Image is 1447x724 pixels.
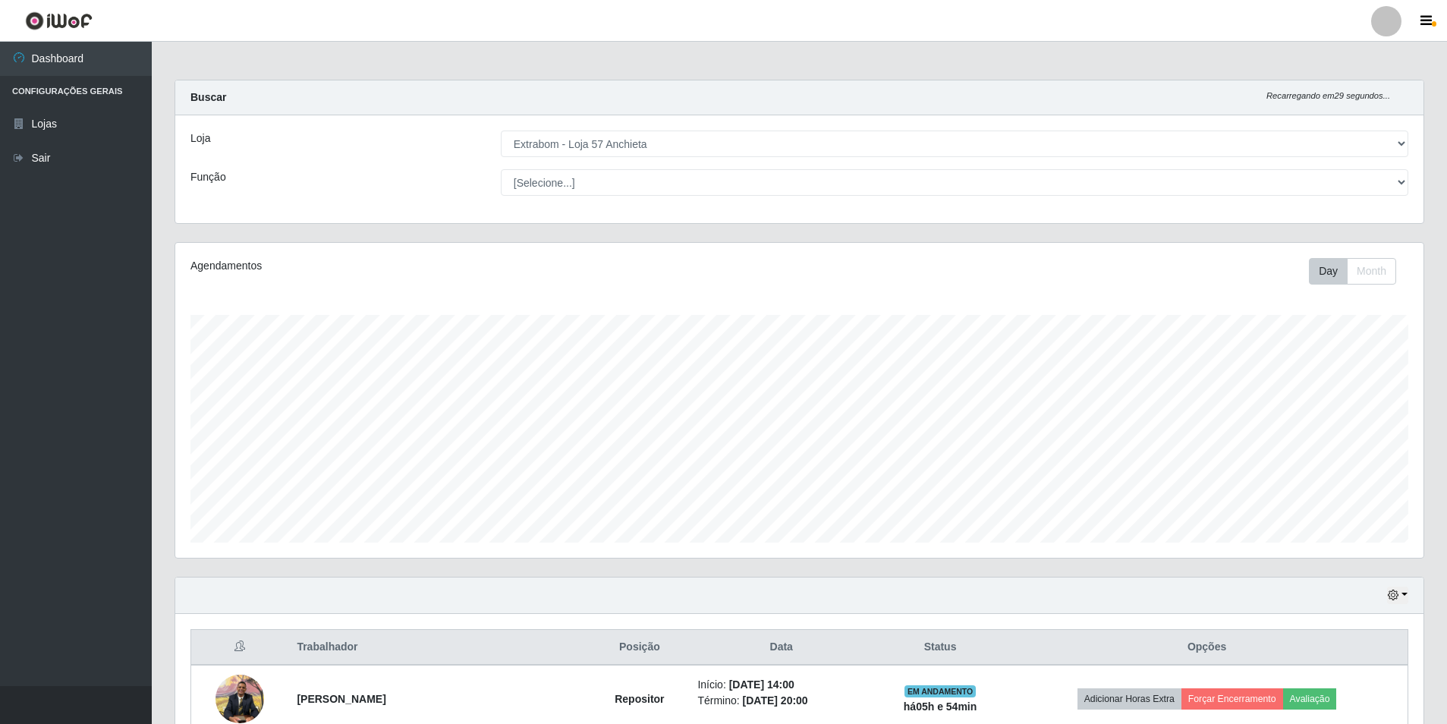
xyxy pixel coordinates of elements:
strong: há 05 h e 54 min [904,700,977,713]
button: Day [1309,258,1348,285]
strong: Repositor [615,693,664,705]
th: Posição [590,630,688,666]
li: Término: [697,693,865,709]
label: Função [190,169,226,185]
strong: [PERSON_NAME] [297,693,385,705]
button: Adicionar Horas Extra [1077,688,1181,710]
li: Início: [697,677,865,693]
strong: Buscar [190,91,226,103]
img: CoreUI Logo [25,11,93,30]
th: Status [874,630,1006,666]
time: [DATE] 14:00 [729,678,794,691]
th: Opções [1006,630,1408,666]
div: Agendamentos [190,258,684,274]
div: Toolbar with button groups [1309,258,1408,285]
div: First group [1309,258,1396,285]
button: Forçar Encerramento [1181,688,1283,710]
th: Data [688,630,874,666]
i: Recarregando em 29 segundos... [1266,91,1390,100]
button: Avaliação [1283,688,1337,710]
time: [DATE] 20:00 [743,694,808,707]
th: Trabalhador [288,630,590,666]
span: EM ANDAMENTO [904,685,977,697]
label: Loja [190,131,210,146]
button: Month [1347,258,1396,285]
